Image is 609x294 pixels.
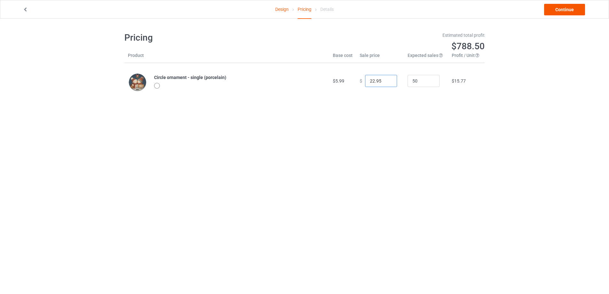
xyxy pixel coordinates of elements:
[448,52,485,63] th: Profit / Unit
[360,78,362,83] span: $
[154,75,226,80] b: Circle ornament - single (porcelain)
[451,41,485,52] span: $788.50
[356,52,404,63] th: Sale price
[320,0,334,18] div: Details
[124,32,300,44] h1: Pricing
[124,52,151,63] th: Product
[298,0,311,19] div: Pricing
[333,78,344,83] span: $5.99
[452,78,466,83] span: $15.77
[275,0,289,18] a: Design
[329,52,356,63] th: Base cost
[544,4,585,15] a: Continue
[309,32,485,38] div: Estimated total profit
[404,52,448,63] th: Expected sales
